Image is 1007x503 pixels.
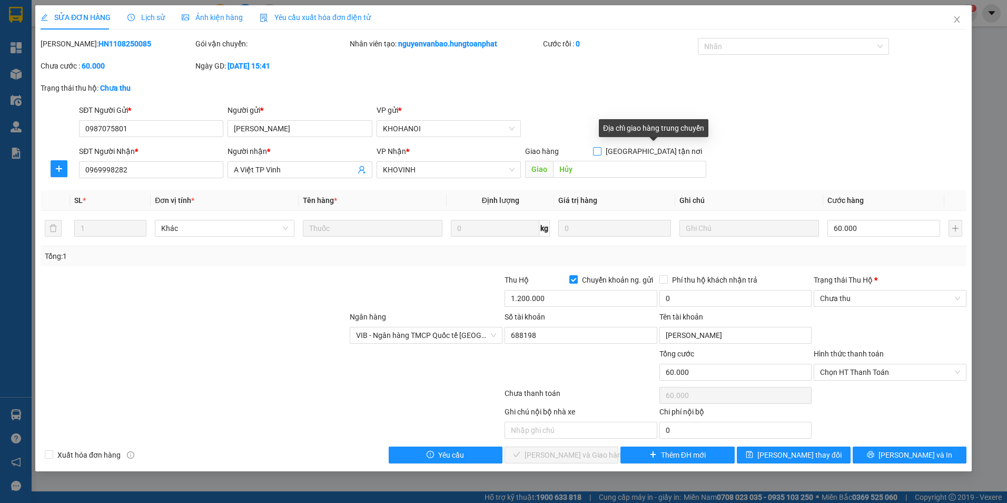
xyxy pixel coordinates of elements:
span: picture [182,14,189,21]
b: [DATE] 15:41 [228,62,270,70]
span: SỬA ĐƠN HÀNG [41,13,111,22]
span: user-add [358,166,366,174]
span: Cước hàng [827,196,864,205]
span: KHOHANOI [383,121,515,137]
input: Ghi Chú [679,220,819,237]
div: Gói vận chuyển: [195,38,348,50]
div: SĐT Người Gửi [79,104,223,116]
div: Cước rồi : [543,38,696,50]
input: VD: Bàn, Ghế [303,220,442,237]
label: Số tài khoản [505,313,545,321]
label: Tên tài khoản [659,313,703,321]
div: Ghi chú nội bộ nhà xe [505,406,657,422]
b: 0 [576,40,580,48]
div: Tổng: 1 [45,250,389,262]
input: Nhập ghi chú [505,422,657,439]
div: Chưa cước : [41,60,193,72]
div: Người gửi [228,104,372,116]
span: close [953,15,961,24]
b: 60.000 [82,62,105,70]
span: exclamation-circle [427,451,434,459]
span: plus [51,165,67,173]
input: Số tài khoản [505,327,657,344]
input: 0 [558,220,671,237]
button: check[PERSON_NAME] và Giao hàng [505,447,618,463]
span: Khác [161,220,288,236]
span: plus [649,451,657,459]
span: save [746,451,753,459]
span: Chưa thu [820,291,960,306]
button: Close [942,5,972,35]
span: [PERSON_NAME] thay đổi [757,449,842,461]
span: Đơn vị tính [155,196,194,205]
button: exclamation-circleYêu cầu [389,447,502,463]
div: Chưa thanh toán [504,388,658,406]
span: printer [867,451,874,459]
span: Định lượng [482,196,519,205]
label: Hình thức thanh toán [814,350,884,358]
button: plus [949,220,962,237]
div: Nhân viên tạo: [350,38,541,50]
span: Thu Hộ [505,276,529,284]
div: Địa chỉ giao hàng trung chuyển [599,119,708,137]
button: printer[PERSON_NAME] và In [853,447,966,463]
span: Giao [525,161,553,178]
span: Chọn HT Thanh Toán [820,364,960,380]
span: Tổng cước [659,350,694,358]
span: Yêu cầu xuất hóa đơn điện tử [260,13,371,22]
span: info-circle [127,451,134,459]
b: HN1108250085 [98,40,151,48]
th: Ghi chú [675,190,823,211]
img: icon [260,14,268,22]
span: [GEOGRAPHIC_DATA] tận nơi [601,146,706,157]
div: Ngày GD: [195,60,348,72]
span: Lịch sử [127,13,165,22]
div: Trạng thái Thu Hộ [814,274,966,286]
span: Chuyển khoản ng. gửi [578,274,657,286]
button: save[PERSON_NAME] thay đổi [737,447,851,463]
span: clock-circle [127,14,135,21]
span: KHOVINH [383,162,515,178]
button: delete [45,220,62,237]
input: Dọc đường [553,161,707,178]
button: plusThêm ĐH mới [620,447,734,463]
span: Thêm ĐH mới [661,449,706,461]
div: SĐT Người Nhận [79,146,223,157]
span: Giao hàng [525,147,559,156]
span: Xuất hóa đơn hàng [53,449,125,461]
b: nguyenvanbao.hungtoanphat [398,40,497,48]
span: Ảnh kiện hàng [182,13,243,22]
span: kg [539,220,550,237]
span: Yêu cầu [438,449,464,461]
span: SL [74,196,83,205]
div: VP gửi [377,104,521,116]
span: [PERSON_NAME] và In [878,449,952,461]
div: [PERSON_NAME]: [41,38,193,50]
span: Giá trị hàng [558,196,597,205]
div: Trạng thái thu hộ: [41,82,232,94]
label: Ngân hàng [350,313,386,321]
span: VIB - Ngân hàng TMCP Quốc tế Việt Nam [356,327,496,343]
span: edit [41,14,48,21]
span: Tên hàng [303,196,337,205]
span: Phí thu hộ khách nhận trả [668,274,762,286]
div: Chi phí nội bộ [659,406,812,422]
button: plus [51,160,67,177]
span: VP Nhận [377,147,406,156]
div: Người nhận [228,146,372,157]
b: Chưa thu [100,84,131,92]
input: Tên tài khoản [659,327,812,344]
